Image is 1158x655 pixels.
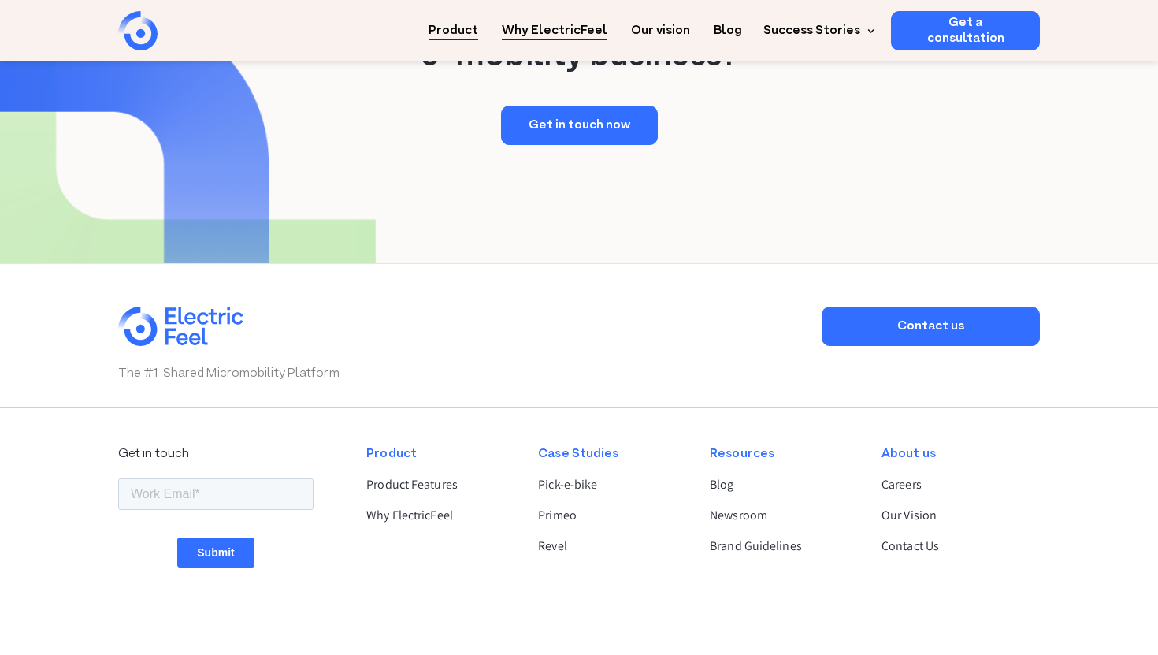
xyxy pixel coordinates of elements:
[763,21,860,40] div: Success Stories
[881,506,1026,525] a: Our Vision
[881,445,1026,463] div: About us
[538,506,683,525] a: Primeo
[118,445,314,463] div: Get in touch
[538,475,683,494] a: Pick-e-bike
[429,11,478,40] a: Product
[1054,551,1136,633] iframe: Chatbot
[714,11,742,40] a: Blog
[710,445,855,463] div: Resources
[118,364,806,383] p: The #1 Shared Micromobility Platform
[631,11,690,40] a: Our vision
[822,307,1041,346] a: Contact us
[891,11,1040,50] a: Get a consultation
[881,475,1026,494] a: Careers
[881,537,1026,556] a: Contact Us
[366,475,511,494] a: Product Features
[710,475,855,494] a: Blog
[502,11,607,40] a: Why ElectricFeel
[710,506,855,525] a: Newsroom
[118,11,244,50] a: home
[538,445,683,463] div: Case Studies
[754,11,879,50] div: Success Stories
[366,445,511,463] div: Product
[501,106,658,145] a: Get in touch now
[366,506,511,525] a: Why ElectricFeel
[538,537,683,556] a: Revel
[710,537,855,556] a: Brand Guidelines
